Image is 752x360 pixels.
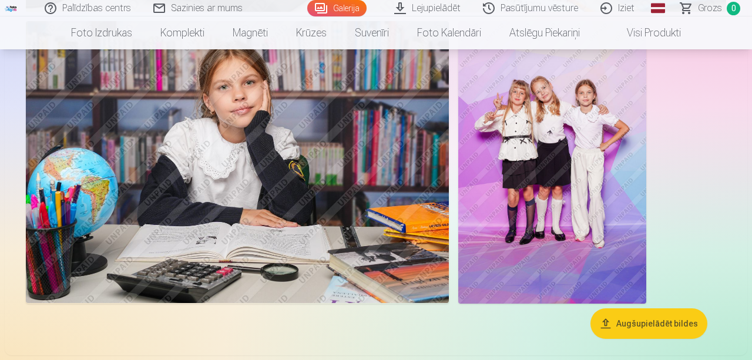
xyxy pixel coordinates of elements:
[146,16,219,49] a: Komplekti
[590,308,707,339] button: Augšupielādēt bildes
[282,16,341,49] a: Krūzes
[57,16,146,49] a: Foto izdrukas
[341,16,403,49] a: Suvenīri
[495,16,594,49] a: Atslēgu piekariņi
[219,16,282,49] a: Magnēti
[403,16,495,49] a: Foto kalendāri
[698,1,722,15] span: Grozs
[727,2,740,15] span: 0
[5,5,18,12] img: /fa1
[594,16,695,49] a: Visi produkti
